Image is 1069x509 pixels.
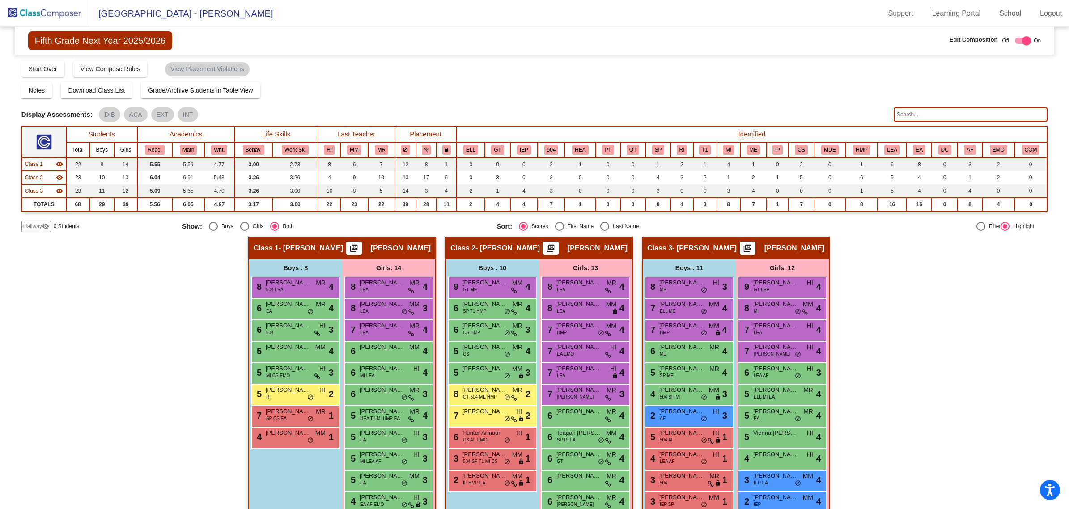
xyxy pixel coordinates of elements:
td: 0 [670,184,693,198]
span: Sort: [496,222,512,230]
td: 6 [846,171,878,184]
button: View Compose Rules [73,61,148,77]
th: Emotional Concerns [982,142,1014,157]
mat-icon: picture_as_pdf [545,244,556,256]
th: Students [66,127,137,142]
mat-chip: INT [178,107,199,122]
td: 7 [740,198,767,211]
td: 4 [437,184,457,198]
th: Keep with teacher [437,142,457,157]
button: LEA [884,145,899,155]
div: Boys [218,222,233,230]
button: MR [375,145,388,155]
span: Grade/Archive Students in Table View [148,87,253,94]
button: HI [324,145,335,155]
th: English Language Learner [457,142,485,157]
td: 2 [982,157,1014,171]
th: Intervention Plan [767,142,789,157]
td: 4 [958,184,982,198]
td: 0 [1014,184,1047,198]
button: Print Students Details [740,242,755,255]
th: Math Enrichment [740,142,767,157]
span: Download Class List [68,87,125,94]
td: 0 [457,171,485,184]
td: 1 [717,171,740,184]
td: 0 [814,184,846,198]
button: Print Students Details [543,242,559,255]
td: 7 [368,157,395,171]
td: 12 [114,184,137,198]
span: Class 2 [450,244,475,253]
td: 0 [814,171,846,184]
td: 2 [670,157,693,171]
td: 0 [693,184,717,198]
td: 4 [907,184,932,198]
td: 0 [814,157,846,171]
td: 8 [340,184,368,198]
td: 3 [538,184,565,198]
button: COM [1022,145,1040,155]
button: Start Over [21,61,64,77]
td: 2 [538,171,565,184]
span: 4 [526,280,530,293]
button: Notes [21,82,52,98]
td: 3.00 [272,184,318,198]
td: 8 [958,198,982,211]
td: 6 [437,171,457,184]
div: First Name [564,222,594,230]
th: High Maintenance Parent [846,142,878,157]
th: Health Plan [565,142,595,157]
td: 3 [416,184,437,198]
th: Counseling Services [789,142,814,157]
td: 0 [565,184,595,198]
th: Girls [114,142,137,157]
button: Behav. [243,145,264,155]
td: 1 [767,198,789,211]
td: 0 [596,171,620,184]
td: 6.91 [172,171,204,184]
td: 39 [114,198,137,211]
td: 4 [907,171,932,184]
button: Writ. [211,145,227,155]
td: 0 [510,171,538,184]
td: 68 [66,198,90,211]
td: 0 [596,184,620,198]
td: 0 [457,157,485,171]
td: 1 [846,184,878,198]
a: Support [881,6,921,21]
button: Download Class List [61,82,132,98]
td: 6 [878,157,907,171]
span: MR [316,278,326,288]
span: Off [1002,37,1009,45]
span: Class 2 [25,174,43,182]
td: 3.26 [272,171,318,184]
span: Show: [182,222,202,230]
button: Print Students Details [346,242,362,255]
button: MI [723,145,734,155]
td: 5.43 [204,171,235,184]
td: 14 [395,184,416,198]
td: 0 [932,198,958,211]
span: MR [607,278,616,288]
button: EMO [990,145,1007,155]
span: MR [410,278,420,288]
button: GT [491,145,504,155]
span: HI [713,278,719,288]
mat-icon: picture_as_pdf [742,244,753,256]
td: 8 [416,157,437,171]
span: [PERSON_NAME] [PERSON_NAME] [266,278,310,287]
span: [PERSON_NAME] [568,244,628,253]
td: 5.59 [172,157,204,171]
div: Boys : 8 [249,259,342,277]
mat-icon: visibility [56,174,63,181]
span: [PERSON_NAME] [371,244,431,253]
td: 12 [395,157,416,171]
button: Grade/Archive Students in Table View [141,82,260,98]
mat-icon: visibility [56,161,63,168]
button: EA [913,145,925,155]
td: 1 [437,157,457,171]
td: 2.73 [272,157,318,171]
th: Heather Israel [318,142,340,157]
div: Both [279,222,294,230]
td: 4 [670,198,693,211]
